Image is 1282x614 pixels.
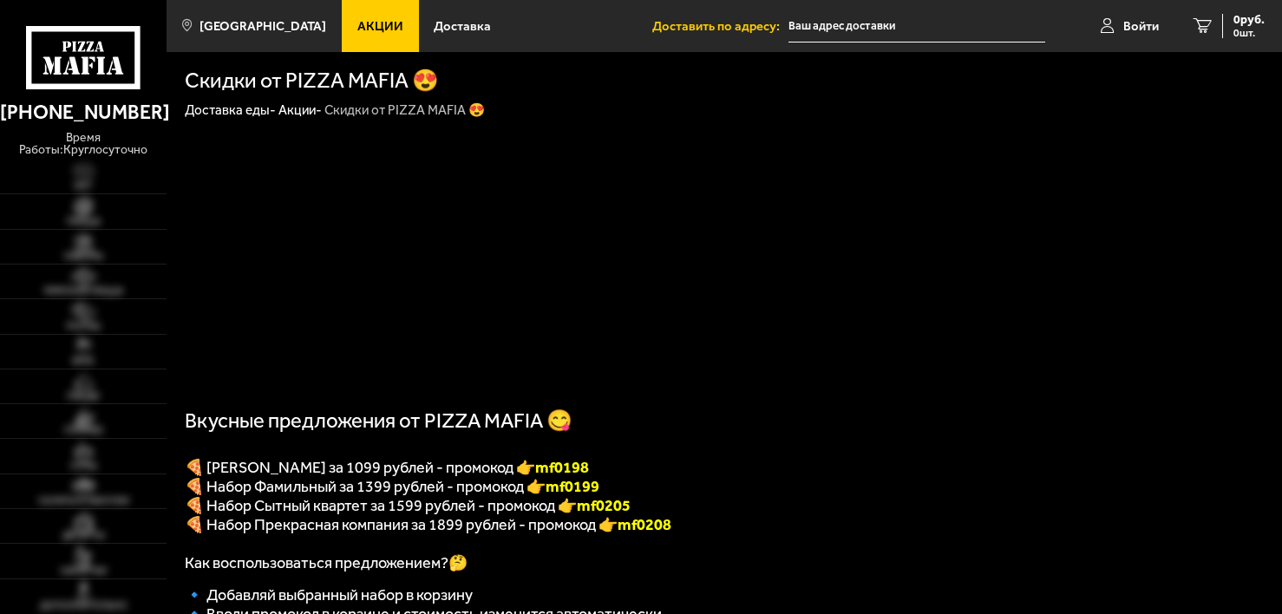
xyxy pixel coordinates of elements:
[185,477,599,496] span: 🍕 Набор Фамильный за 1399 рублей - промокод 👉
[357,20,403,33] span: Акции
[199,20,326,33] span: [GEOGRAPHIC_DATA]
[618,515,671,534] span: mf0208
[652,20,788,33] span: Доставить по адресу:
[185,515,618,534] span: 🍕 Набор Прекрасная компания за 1899 рублей - промокод 👉
[278,102,322,118] a: Акции-
[185,585,473,604] span: 🔹 Добавляй выбранный набор в корзину
[185,408,572,433] span: Вкусные предложения от PIZZA MAFIA 😋
[185,553,468,572] span: Как воспользоваться предложением?🤔
[546,477,599,496] b: mf0199
[185,102,276,118] a: Доставка еды-
[1123,20,1159,33] span: Войти
[788,10,1045,42] input: Ваш адрес доставки
[1233,14,1265,26] span: 0 руб.
[185,70,439,92] h1: Скидки от PIZZA MAFIA 😍
[185,496,631,515] span: 🍕 Набор Сытный квартет за 1599 рублей - промокод 👉
[1233,28,1265,38] span: 0 шт.
[434,20,491,33] span: Доставка
[535,458,589,477] font: mf0198
[577,496,631,515] b: mf0205
[185,458,589,477] span: 🍕 [PERSON_NAME] за 1099 рублей - промокод 👉
[324,101,485,119] div: Скидки от PIZZA MAFIA 😍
